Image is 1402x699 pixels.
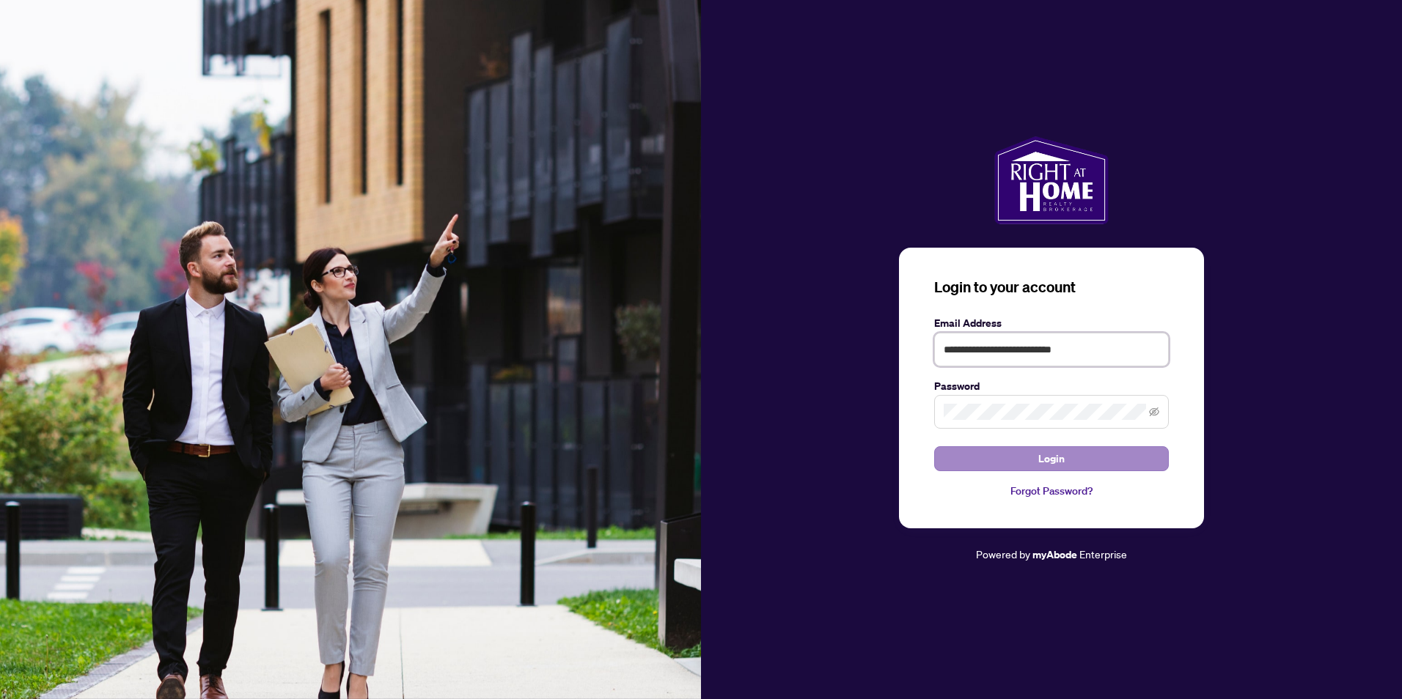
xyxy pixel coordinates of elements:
[976,547,1030,561] span: Powered by
[934,378,1169,394] label: Password
[994,136,1108,224] img: ma-logo
[1149,407,1159,417] span: eye-invisible
[1032,547,1077,563] a: myAbode
[934,446,1169,471] button: Login
[1079,547,1127,561] span: Enterprise
[934,277,1169,297] h3: Login to your account
[934,483,1169,499] a: Forgot Password?
[934,315,1169,331] label: Email Address
[1038,447,1065,470] span: Login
